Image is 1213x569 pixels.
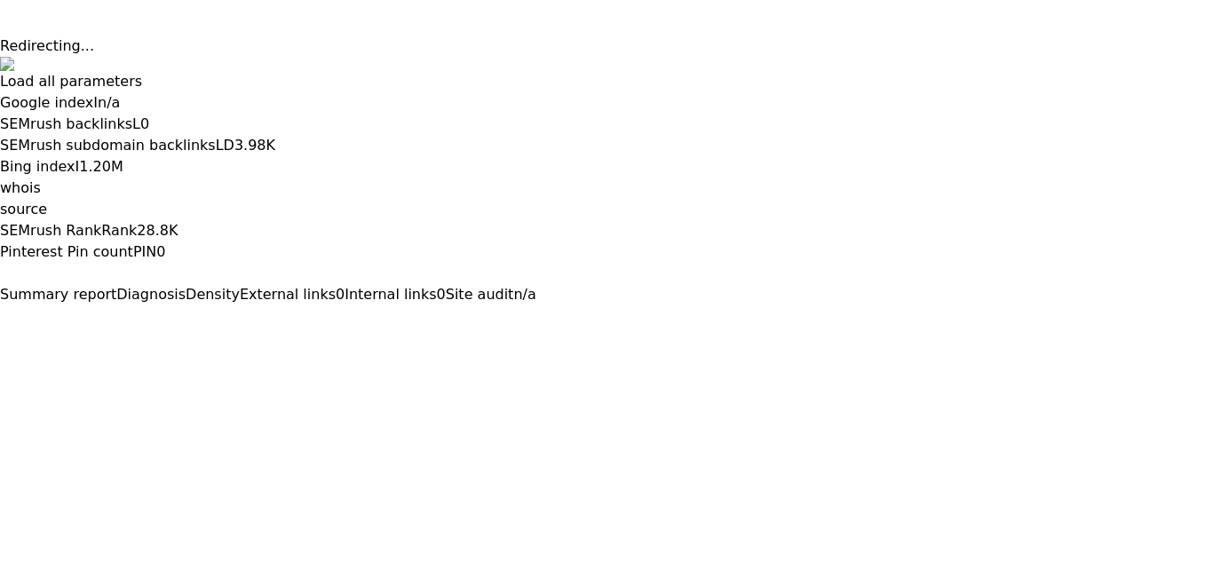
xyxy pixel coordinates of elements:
[116,286,186,303] span: Diagnosis
[101,222,137,239] span: Rank
[513,286,535,303] span: n/a
[75,158,80,175] span: I
[98,94,120,111] a: n/a
[137,222,178,239] a: 28.8K
[446,286,536,303] a: Site auditn/a
[186,286,240,303] span: Density
[132,115,140,132] span: L
[140,115,149,132] a: 0
[93,94,98,111] span: I
[336,286,345,303] span: 0
[240,286,336,303] span: External links
[133,243,156,260] span: PIN
[156,243,165,260] a: 0
[446,286,514,303] span: Site audit
[437,286,446,303] span: 0
[79,158,123,175] a: 1.20M
[216,137,234,154] span: LD
[345,286,436,303] span: Internal links
[234,137,275,154] a: 3.98K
